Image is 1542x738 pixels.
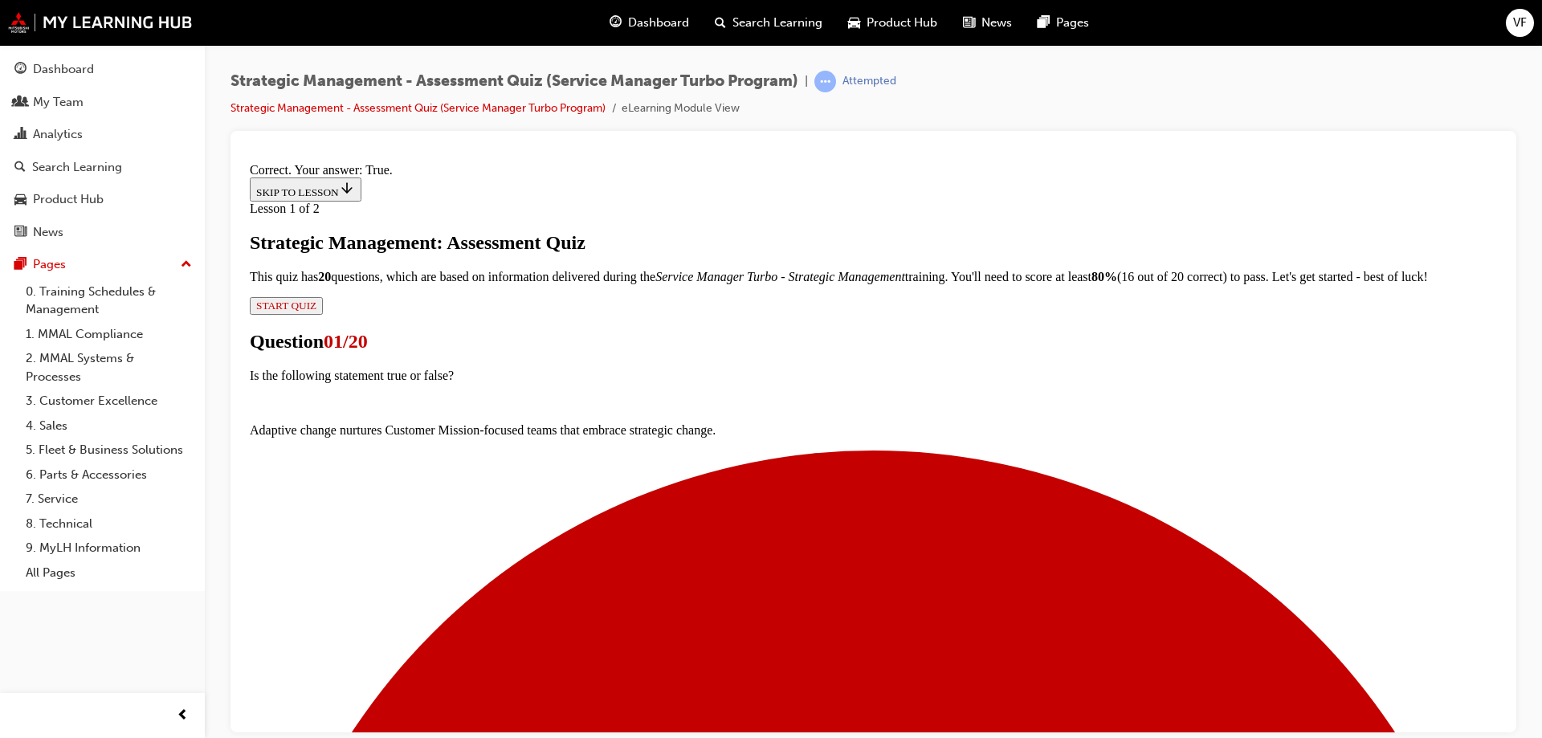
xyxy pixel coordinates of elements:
a: My Team [6,88,198,117]
span: car-icon [848,13,860,33]
a: car-iconProduct Hub [835,6,950,39]
span: chart-icon [14,128,27,142]
span: Search Learning [732,14,822,32]
span: guage-icon [14,63,27,77]
p: This quiz has questions, which are based on information delivered during the training. You'll nee... [6,113,1254,128]
a: 9. MyLH Information [19,536,198,561]
p: Is the following statement true or false? [6,212,1254,226]
div: Dashboard [33,60,94,79]
a: 1. MMAL Compliance [19,322,198,347]
span: learningRecordVerb_ATTEMPT-icon [814,71,836,92]
span: Question [6,174,80,195]
a: 6. Parts & Accessories [19,463,198,487]
span: SKIP TO LESSON [13,30,112,42]
img: mmal [8,12,193,33]
span: pages-icon [1038,13,1050,33]
a: 0. Training Schedules & Management [19,279,198,322]
a: 5. Fleet & Business Solutions [19,438,198,463]
strong: 2 [75,113,81,127]
a: Dashboard [6,55,198,84]
strong: 0 [81,113,88,127]
a: pages-iconPages [1025,6,1102,39]
button: Pages [6,250,198,279]
li: eLearning Module View [622,100,740,118]
div: Product Hub [33,190,104,209]
span: search-icon [715,13,726,33]
div: My Team [33,93,84,112]
span: people-icon [14,96,27,110]
a: 2. MMAL Systems & Processes [19,346,198,389]
a: Search Learning [6,153,198,182]
button: SKIP TO LESSON [6,21,118,45]
span: prev-icon [177,706,189,726]
div: News [33,223,63,242]
div: Correct. Your answer: True. [6,6,1254,21]
div: Analytics [33,125,83,144]
span: START QUIZ [13,143,73,155]
div: Search Learning [32,158,122,177]
span: News [981,14,1012,32]
a: News [6,218,198,247]
span: news-icon [963,13,975,33]
a: Strategic Management - Assessment Quiz (Service Manager Turbo Program) [230,101,606,115]
button: DashboardMy TeamAnalyticsSearch LearningProduct HubNews [6,51,198,250]
span: up-icon [181,255,192,275]
span: search-icon [14,161,26,175]
a: 7. Service [19,487,198,512]
span: Product Hub [867,14,937,32]
em: Service Manager Turbo - Strategic Management [412,113,662,127]
a: news-iconNews [950,6,1025,39]
span: | [805,72,808,91]
a: 8. Technical [19,512,198,536]
div: Attempted [842,74,896,89]
a: Product Hub [6,185,198,214]
strong: 80% [848,113,874,127]
a: Analytics [6,120,198,149]
a: guage-iconDashboard [597,6,702,39]
div: Strategic Management: Assessment Quiz [6,75,1254,97]
a: 4. Sales [19,414,198,438]
a: 3. Customer Excellence [19,389,198,414]
span: pages-icon [14,258,27,272]
h1: Question 1 of 20 [6,174,1254,196]
button: VF [1506,9,1534,37]
span: Strategic Management - Assessment Quiz (Service Manager Turbo Program) [230,72,798,91]
span: car-icon [14,193,27,207]
span: Pages [1056,14,1089,32]
span: Dashboard [628,14,689,32]
span: news-icon [14,226,27,240]
span: 01/20 [80,174,124,195]
span: guage-icon [610,13,622,33]
div: Lesson 1 of 2 [6,45,1254,59]
div: Pages [33,255,66,274]
span: VF [1513,14,1527,32]
a: search-iconSearch Learning [702,6,835,39]
a: All Pages [19,561,198,585]
p: Adaptive change nurtures Customer Mission-focused teams that embrace strategic change. [6,267,1254,281]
